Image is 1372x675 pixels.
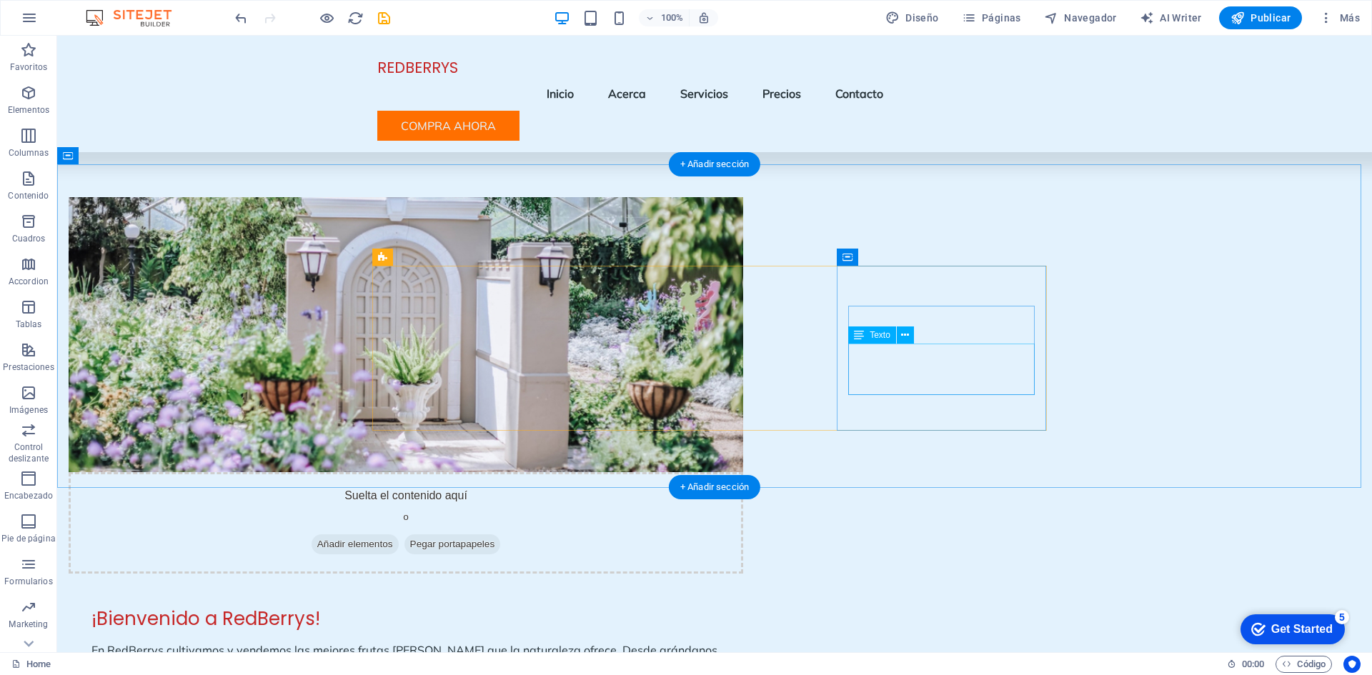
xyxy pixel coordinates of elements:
[254,499,342,519] span: Añadir elementos
[376,10,392,26] i: Guardar (Ctrl+S)
[8,190,49,201] p: Contenido
[8,104,49,116] p: Elementos
[16,319,42,330] p: Tablas
[3,361,54,373] p: Prestaciones
[1038,6,1123,29] button: Navegador
[639,9,690,26] button: 100%
[1313,6,1366,29] button: Más
[232,9,249,26] button: undo
[697,11,710,24] i: Al redimensionar, ajustar el nivel de zoom automáticamente para ajustarse al dispositivo elegido.
[880,6,945,29] button: Diseño
[347,10,364,26] i: Volver a cargar página
[9,147,49,159] p: Columnas
[11,7,116,37] div: Get Started 5 items remaining, 0% complete
[956,6,1027,29] button: Páginas
[82,9,189,26] img: Editor Logo
[669,475,760,499] div: + Añadir sección
[1134,6,1208,29] button: AI Writer
[4,576,52,587] p: Formularios
[1282,656,1326,673] span: Código
[9,404,48,416] p: Imágenes
[669,152,760,176] div: + Añadir sección
[347,499,444,519] span: Pegar portapapeles
[11,656,51,673] a: Haz clic para cancelar la selección y doble clic para abrir páginas
[318,9,335,26] button: Haz clic para salir del modo de previsualización y seguir editando
[870,331,890,339] span: Texto
[1227,656,1265,673] h6: Tiempo de la sesión
[885,11,939,25] span: Diseño
[42,16,104,29] div: Get Started
[9,276,49,287] p: Accordion
[880,6,945,29] div: Diseño (Ctrl+Alt+Y)
[106,3,120,17] div: 5
[1276,656,1332,673] button: Código
[4,490,53,501] p: Encabezado
[233,10,249,26] i: Deshacer: Cambiar botón (Ctrl+Z)
[1,533,55,544] p: Pie de página
[1242,656,1264,673] span: 00 00
[962,11,1021,25] span: Páginas
[347,9,364,26] button: reload
[1219,6,1303,29] button: Publicar
[1231,11,1291,25] span: Publicar
[1319,11,1360,25] span: Más
[660,9,683,26] h6: 100%
[1044,11,1117,25] span: Navegador
[11,436,686,538] div: Suelta el contenido aquí
[375,9,392,26] button: save
[9,619,48,630] p: Marketing
[1343,656,1361,673] button: Usercentrics
[12,233,46,244] p: Cuadros
[10,61,47,73] p: Favoritos
[1252,659,1254,669] span: :
[1140,11,1202,25] span: AI Writer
